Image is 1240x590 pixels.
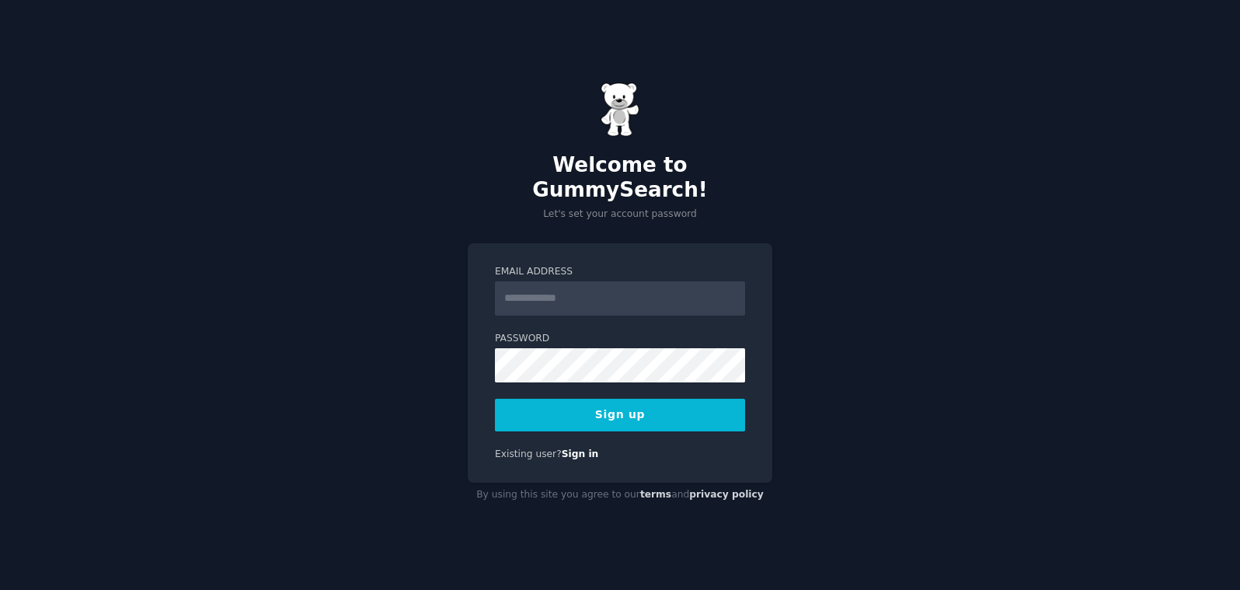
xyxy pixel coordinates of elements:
img: Gummy Bear [601,82,639,137]
span: Existing user? [495,449,562,459]
button: Sign up [495,399,745,431]
p: Let's set your account password [468,208,772,222]
div: By using this site you agree to our and [468,483,772,508]
label: Email Address [495,265,745,279]
h2: Welcome to GummySearch! [468,153,772,202]
a: privacy policy [689,489,764,500]
a: terms [640,489,671,500]
label: Password [495,332,745,346]
a: Sign in [562,449,599,459]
